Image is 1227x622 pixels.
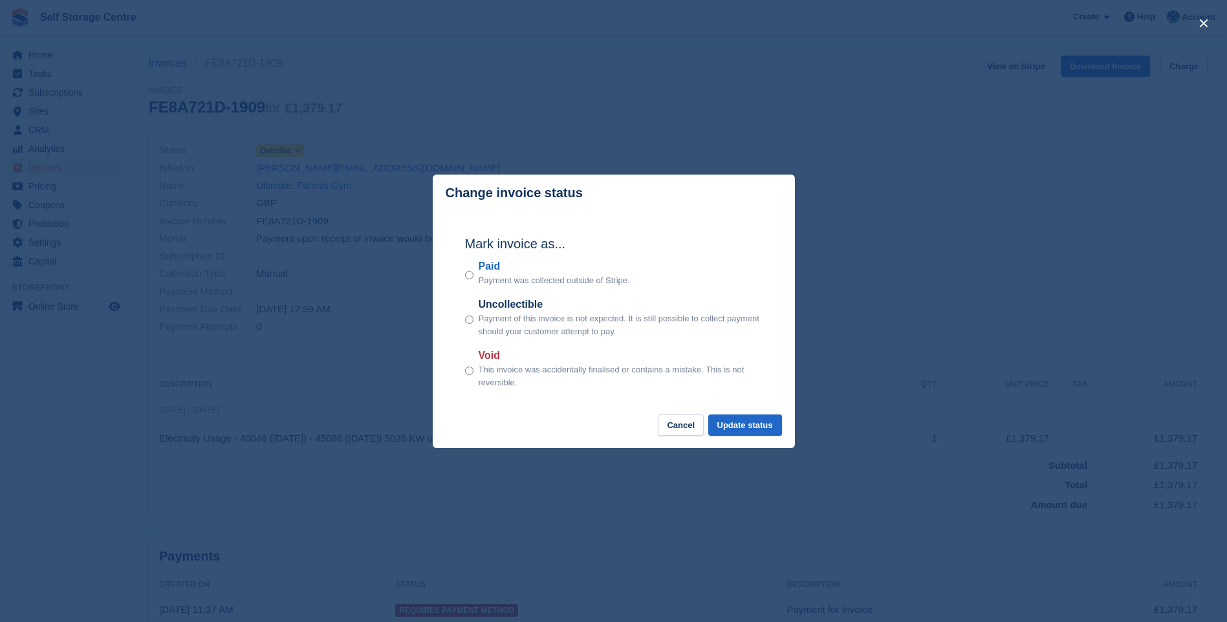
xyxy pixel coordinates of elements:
[465,234,763,253] h2: Mark invoice as...
[479,259,630,274] label: Paid
[479,274,630,287] p: Payment was collected outside of Stripe.
[658,414,704,436] button: Cancel
[446,186,583,200] p: Change invoice status
[479,348,763,363] label: Void
[708,414,782,436] button: Update status
[479,297,763,312] label: Uncollectible
[479,312,763,338] p: Payment of this invoice is not expected. It is still possible to collect payment should your cust...
[1193,13,1214,34] button: close
[479,363,763,389] p: This invoice was accidentally finalised or contains a mistake. This is not reversible.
